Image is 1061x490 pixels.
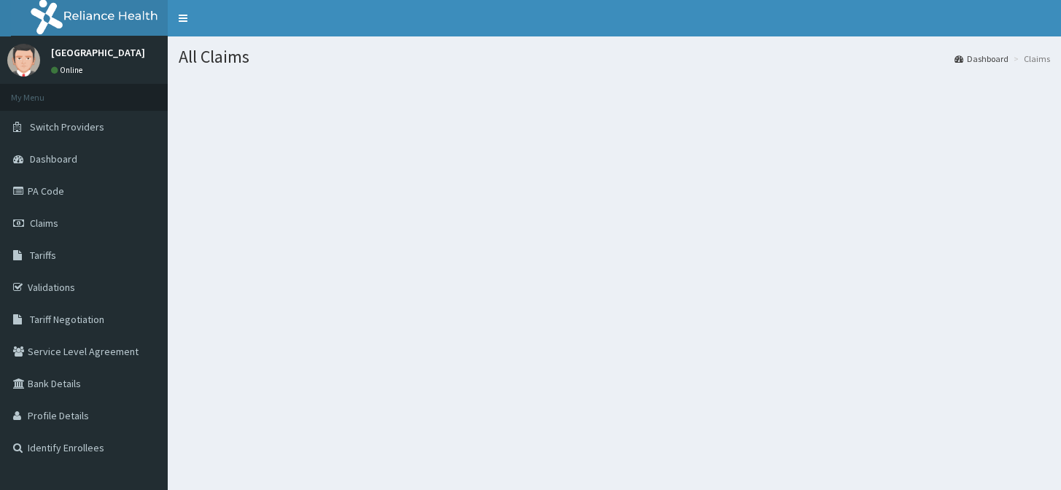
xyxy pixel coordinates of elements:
[955,52,1008,65] a: Dashboard
[51,47,145,58] p: [GEOGRAPHIC_DATA]
[30,249,56,262] span: Tariffs
[179,47,1050,66] h1: All Claims
[30,217,58,230] span: Claims
[30,152,77,166] span: Dashboard
[1010,52,1050,65] li: Claims
[30,120,104,133] span: Switch Providers
[51,65,86,75] a: Online
[30,313,104,326] span: Tariff Negotiation
[7,44,40,77] img: User Image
